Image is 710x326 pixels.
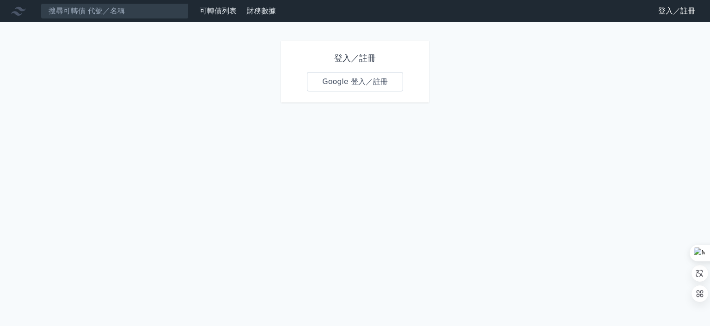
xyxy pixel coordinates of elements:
a: 可轉債列表 [200,6,237,15]
a: 登入／註冊 [651,4,703,18]
a: Google 登入／註冊 [307,72,403,91]
a: 財務數據 [246,6,276,15]
h1: 登入／註冊 [307,52,403,65]
input: 搜尋可轉債 代號／名稱 [41,3,189,19]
